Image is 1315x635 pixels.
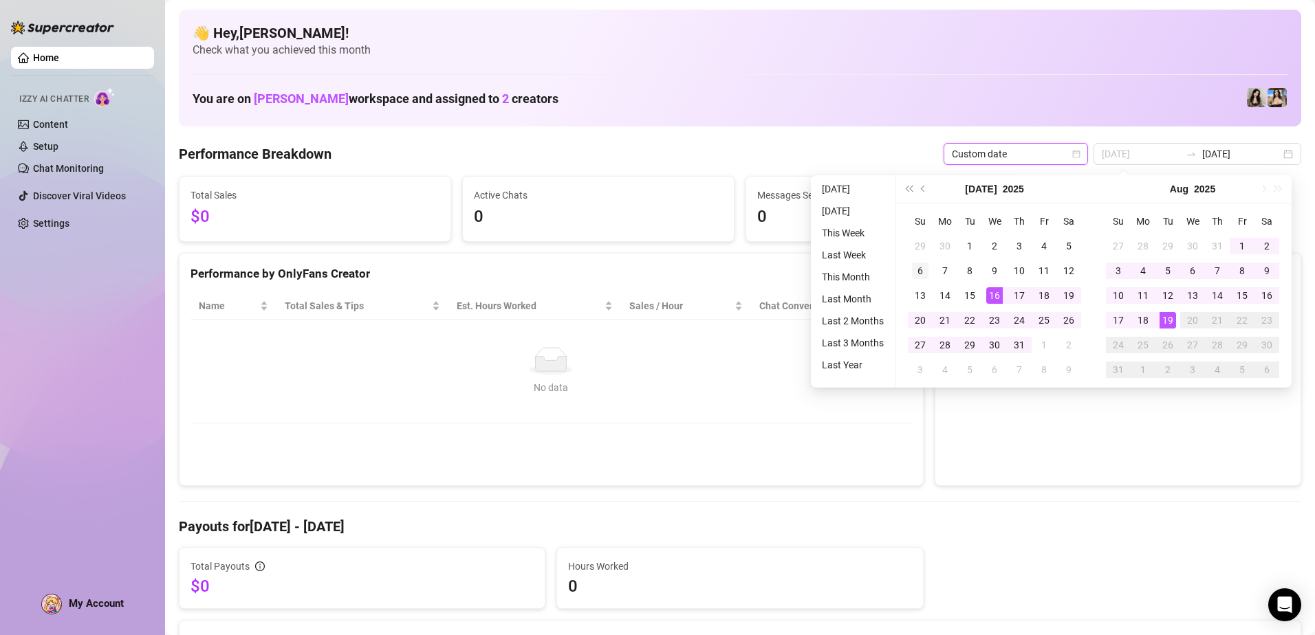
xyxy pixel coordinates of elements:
[1007,234,1032,258] td: 2025-07-03
[908,258,933,283] td: 2025-07-06
[816,313,889,329] li: Last 2 Months
[1180,258,1205,283] td: 2025-08-06
[1230,209,1254,234] th: Fr
[937,238,953,254] div: 30
[816,247,889,263] li: Last Week
[1254,283,1279,308] td: 2025-08-16
[933,209,957,234] th: Mo
[193,91,558,107] h1: You are on workspace and assigned to creators
[1036,337,1052,353] div: 1
[1160,263,1176,279] div: 5
[933,357,957,382] td: 2025-08-04
[961,263,978,279] div: 8
[1110,312,1127,328] div: 17
[957,283,982,308] td: 2025-07-15
[1234,263,1250,279] div: 8
[982,234,1007,258] td: 2025-07-02
[908,357,933,382] td: 2025-08-03
[1011,238,1028,254] div: 3
[1011,312,1028,328] div: 24
[1209,337,1226,353] div: 28
[1155,234,1180,258] td: 2025-07-29
[751,293,911,320] th: Chat Conversion
[191,188,439,203] span: Total Sales
[937,361,953,378] div: 4
[933,308,957,333] td: 2025-07-21
[933,333,957,357] td: 2025-07-28
[1007,258,1032,283] td: 2025-07-10
[568,559,911,574] span: Hours Worked
[457,298,602,313] div: Est. Hours Worked
[816,225,889,241] li: This Week
[1184,238,1201,254] div: 30
[957,258,982,283] td: 2025-07-08
[1180,209,1205,234] th: We
[1061,361,1077,378] div: 9
[816,291,889,307] li: Last Month
[937,287,953,304] div: 14
[908,209,933,234] th: Su
[1209,238,1226,254] div: 31
[1205,258,1230,283] td: 2025-08-07
[1110,361,1127,378] div: 31
[816,203,889,219] li: [DATE]
[1061,312,1077,328] div: 26
[912,287,928,304] div: 13
[204,380,898,395] div: No data
[1106,234,1131,258] td: 2025-07-27
[1106,308,1131,333] td: 2025-08-17
[42,594,61,614] img: ACg8ocKkfcj01EGzYYyzE77Jt5QqTaOkLvAG5FfYRB0jZ8j0GuW0TCI=s96-c
[1202,146,1281,161] input: End date
[1110,263,1127,279] div: 3
[1180,357,1205,382] td: 2025-09-03
[191,575,534,597] span: $0
[1259,312,1275,328] div: 23
[629,298,732,313] span: Sales / Hour
[1209,263,1226,279] div: 7
[986,361,1003,378] div: 6
[254,91,349,106] span: [PERSON_NAME]
[1268,588,1301,621] div: Open Intercom Messenger
[1102,146,1180,161] input: Start date
[916,175,931,203] button: Previous month (PageUp)
[1160,287,1176,304] div: 12
[957,209,982,234] th: Tu
[33,190,126,201] a: Discover Viral Videos
[1056,333,1081,357] td: 2025-08-02
[757,204,1006,230] span: 0
[1160,312,1176,328] div: 19
[1106,258,1131,283] td: 2025-08-03
[961,337,978,353] div: 29
[1011,337,1028,353] div: 31
[982,283,1007,308] td: 2025-07-16
[1230,333,1254,357] td: 2025-08-29
[1032,357,1056,382] td: 2025-08-08
[986,287,1003,304] div: 16
[1186,148,1197,159] span: to
[759,298,892,313] span: Chat Conversion
[1184,287,1201,304] div: 13
[1205,357,1230,382] td: 2025-09-04
[1056,258,1081,283] td: 2025-07-12
[19,93,89,106] span: Izzy AI Chatter
[1160,238,1176,254] div: 29
[1209,361,1226,378] div: 4
[937,263,953,279] div: 7
[1259,263,1275,279] div: 9
[1135,312,1151,328] div: 18
[1007,333,1032,357] td: 2025-07-31
[908,283,933,308] td: 2025-07-13
[982,308,1007,333] td: 2025-07-23
[1061,287,1077,304] div: 19
[1056,234,1081,258] td: 2025-07-05
[1205,333,1230,357] td: 2025-08-28
[191,265,912,283] div: Performance by OnlyFans Creator
[193,43,1287,58] span: Check what you achieved this month
[933,234,957,258] td: 2025-06-30
[1036,312,1052,328] div: 25
[1170,175,1188,203] button: Choose a month
[957,234,982,258] td: 2025-07-01
[982,333,1007,357] td: 2025-07-30
[901,175,916,203] button: Last year (Control + left)
[757,188,1006,203] span: Messages Sent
